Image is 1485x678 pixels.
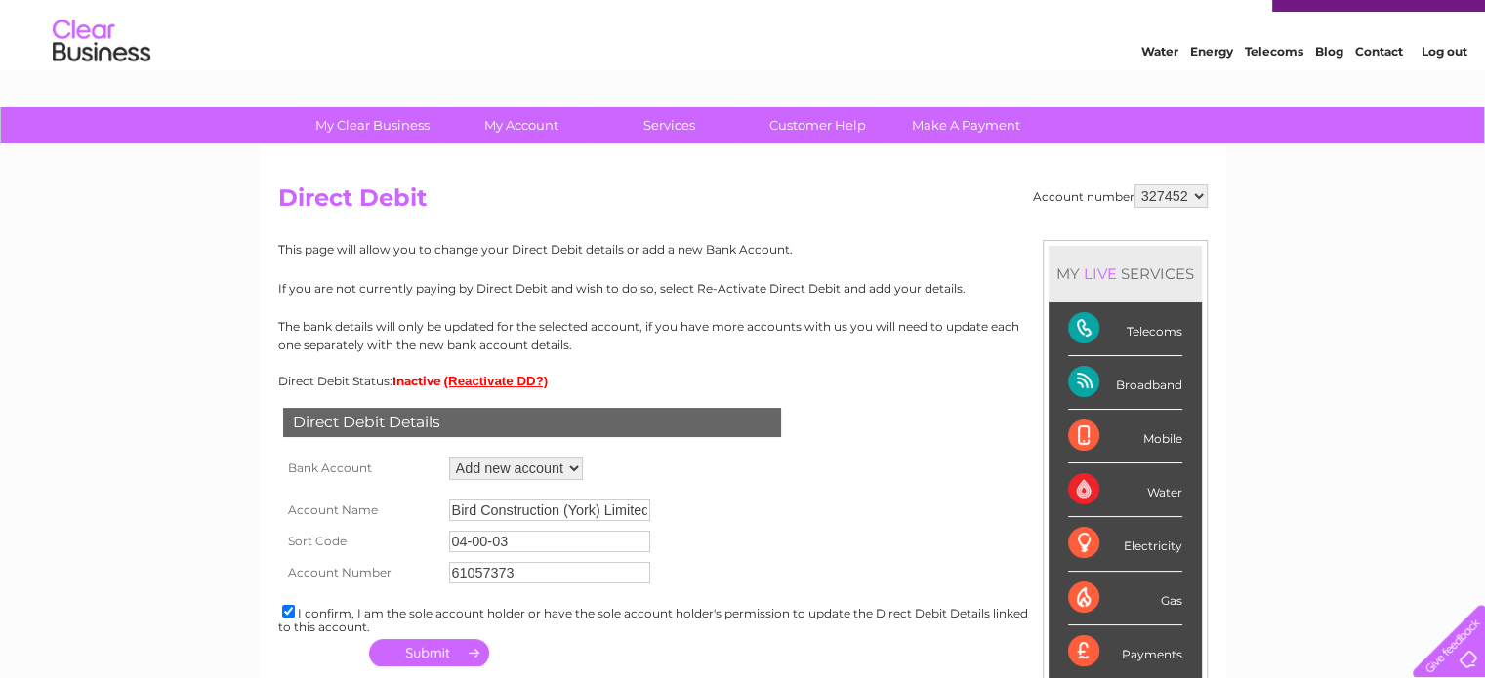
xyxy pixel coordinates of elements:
a: 0333 014 3131 [1117,10,1252,34]
a: Customer Help [737,107,898,143]
a: Log out [1421,83,1466,98]
th: Account Name [278,495,444,526]
div: Electricity [1068,517,1182,571]
div: Clear Business is a trading name of Verastar Limited (registered in [GEOGRAPHIC_DATA] No. 3667643... [282,11,1205,95]
a: Make A Payment [886,107,1047,143]
p: If you are not currently paying by Direct Debit and wish to do so, select Re-Activate Direct Debi... [278,279,1208,298]
div: Telecoms [1068,302,1182,356]
div: Gas [1068,572,1182,625]
a: Water [1141,83,1178,98]
div: MY SERVICES [1049,246,1202,301]
span: Inactive [392,374,441,388]
th: Sort Code [278,526,444,557]
p: This page will allow you to change your Direct Debit details or add a new Bank Account. [278,240,1208,259]
th: Bank Account [278,452,444,485]
a: Contact [1355,83,1403,98]
img: logo.png [52,51,151,110]
button: (Reactivate DD?) [444,374,549,388]
a: Telecoms [1245,83,1303,98]
div: I confirm, I am the sole account holder or have the sole account holder's permission to update th... [278,602,1208,634]
p: The bank details will only be updated for the selected account, if you have more accounts with us... [278,317,1208,354]
a: My Account [440,107,601,143]
div: Direct Debit Details [283,408,781,437]
a: Blog [1315,83,1343,98]
div: Broadband [1068,356,1182,410]
div: LIVE [1080,264,1121,283]
a: Energy [1190,83,1233,98]
h2: Direct Debit [278,184,1208,221]
div: Direct Debit Status: [278,374,1208,388]
div: Account number [1033,184,1208,208]
a: Services [589,107,750,143]
div: Mobile [1068,410,1182,463]
th: Account Number [278,557,444,588]
a: My Clear Business [292,107,453,143]
div: Payments [1068,625,1182,678]
div: Water [1068,463,1182,517]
